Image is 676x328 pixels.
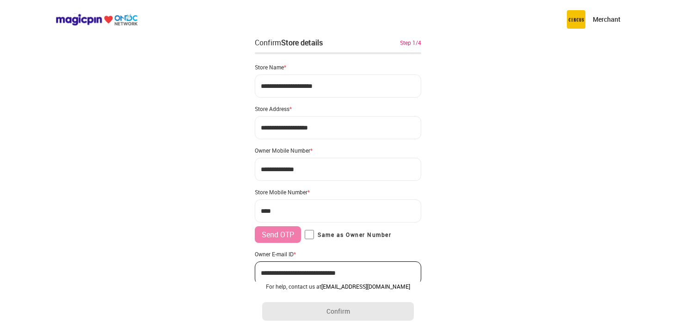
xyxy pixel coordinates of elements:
[255,147,421,154] div: Owner Mobile Number
[593,15,621,24] p: Merchant
[567,10,585,29] img: circus.b677b59b.png
[255,105,421,112] div: Store Address
[255,63,421,71] div: Store Name
[255,188,421,196] div: Store Mobile Number
[262,283,414,290] div: For help, contact us at
[255,226,301,243] button: Send OTP
[255,37,323,48] div: Confirm
[305,230,314,239] input: Same as Owner Number
[55,13,138,26] img: ondc-logo-new-small.8a59708e.svg
[262,302,414,321] button: Confirm
[305,230,391,239] label: Same as Owner Number
[281,37,323,48] div: Store details
[321,283,410,290] a: [EMAIL_ADDRESS][DOMAIN_NAME]
[400,38,421,47] div: Step 1/4
[255,250,421,258] div: Owner E-mail ID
